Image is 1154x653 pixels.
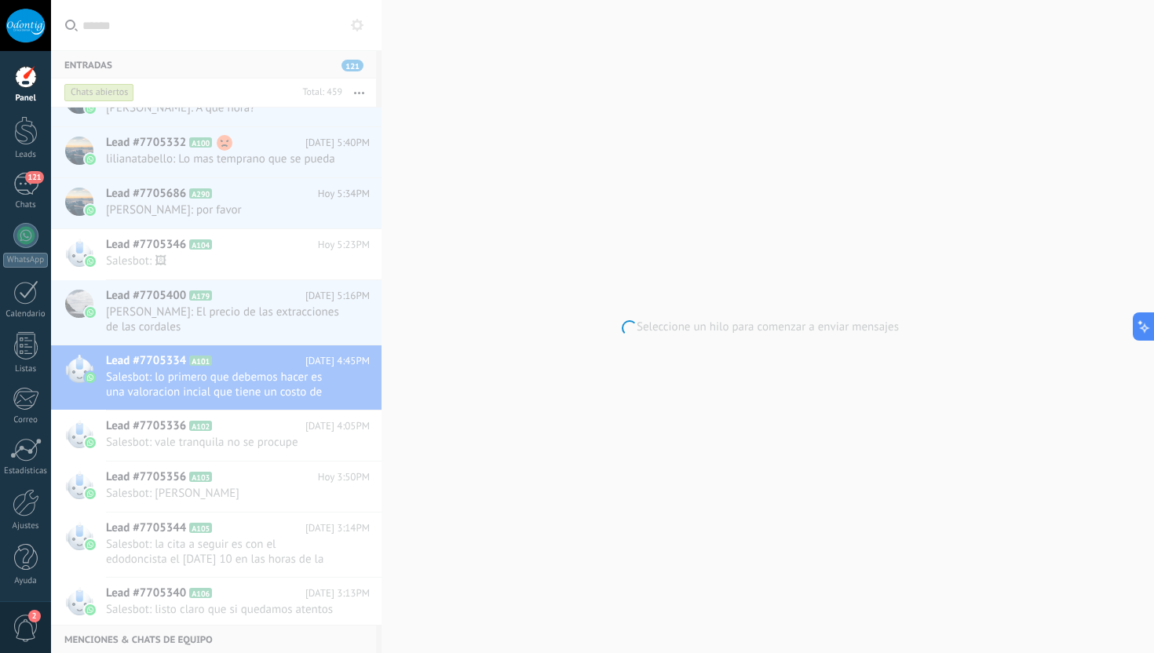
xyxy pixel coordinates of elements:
div: WhatsApp [3,253,48,268]
div: Calendario [3,309,49,319]
div: Correo [3,415,49,425]
span: 2 [28,610,41,622]
div: Estadísticas [3,466,49,476]
div: Ajustes [3,521,49,531]
span: 121 [25,171,43,184]
div: Leads [3,150,49,160]
div: Ayuda [3,576,49,586]
div: Listas [3,364,49,374]
div: Chats [3,200,49,210]
div: Panel [3,93,49,104]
